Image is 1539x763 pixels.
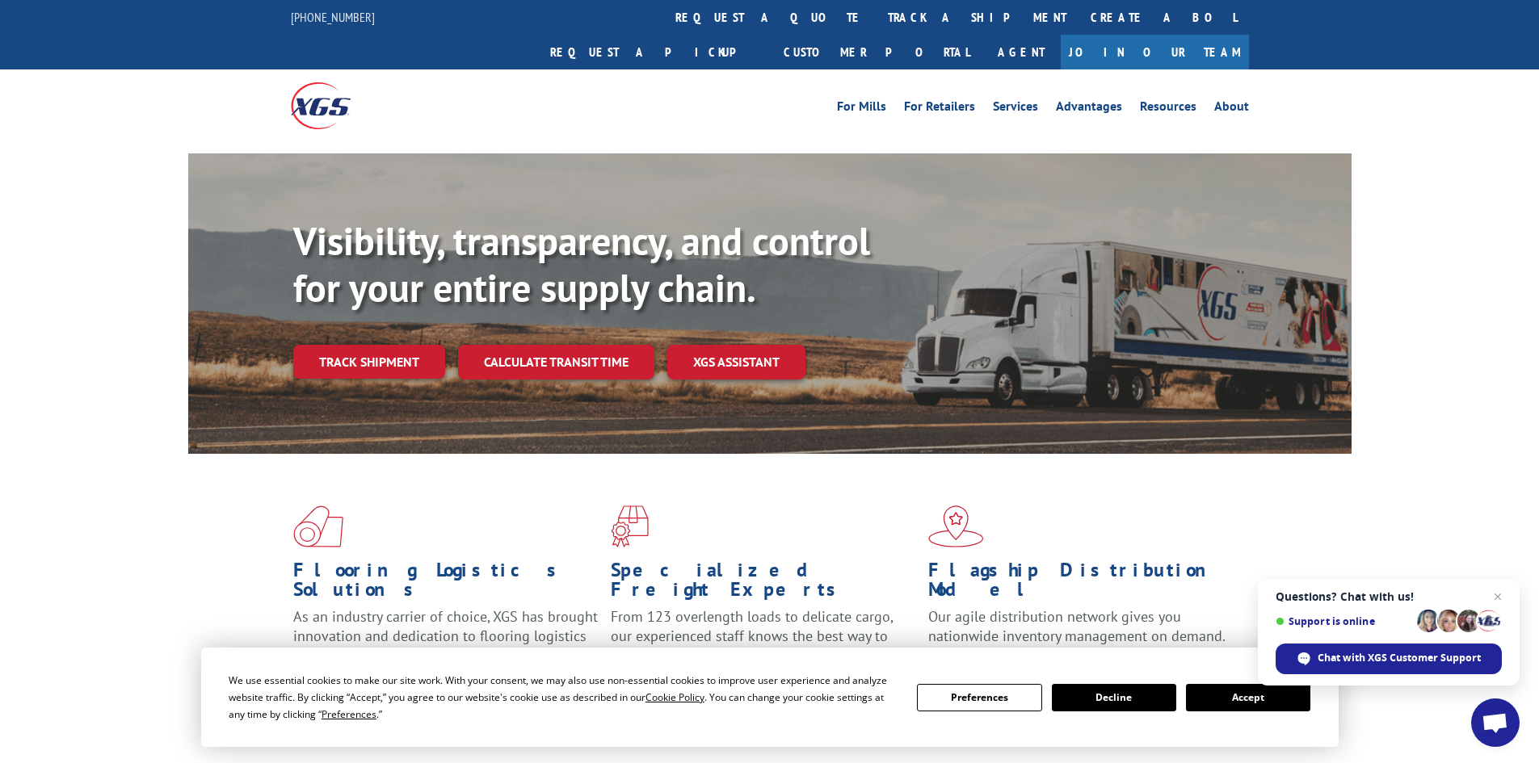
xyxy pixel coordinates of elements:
span: As an industry carrier of choice, XGS has brought innovation and dedication to flooring logistics... [293,607,598,664]
span: Questions? Chat with us! [1276,590,1502,603]
span: Preferences [322,707,376,721]
a: About [1214,100,1249,118]
a: Advantages [1056,100,1122,118]
a: [PHONE_NUMBER] [291,9,375,25]
a: For Retailers [904,100,975,118]
span: Support is online [1276,615,1411,627]
span: Close chat [1488,587,1507,606]
a: Calculate transit time [458,345,654,379]
p: From 123 overlength loads to delicate cargo, our experienced staff knows the best way to move you... [611,607,916,679]
span: Our agile distribution network gives you nationwide inventory management on demand. [928,607,1226,645]
h1: Flooring Logistics Solutions [293,560,599,607]
div: Chat with XGS Customer Support [1276,644,1502,674]
button: Accept [1186,684,1310,711]
span: Chat with XGS Customer Support [1318,651,1481,665]
h1: Specialized Freight Experts [611,560,916,607]
a: Agent [982,35,1061,69]
img: xgs-icon-flagship-distribution-model-red [928,505,984,547]
a: Join Our Team [1061,35,1249,69]
a: Track shipment [293,345,445,379]
button: Preferences [917,684,1041,711]
a: Request a pickup [538,35,772,69]
button: Decline [1052,684,1176,711]
a: For Mills [837,100,886,118]
a: Services [993,100,1038,118]
div: Open chat [1471,698,1520,747]
img: xgs-icon-total-supply-chain-intelligence-red [293,505,343,547]
a: Customer Portal [772,35,982,69]
b: Visibility, transparency, and control for your entire supply chain. [293,216,870,312]
span: Cookie Policy [645,690,704,704]
a: Resources [1140,100,1196,118]
h1: Flagship Distribution Model [928,560,1234,607]
a: XGS ASSISTANT [667,345,805,379]
div: Cookie Consent Prompt [201,648,1339,747]
div: We use essential cookies to make our site work. With your consent, we may also use non-essential ... [229,672,898,723]
img: xgs-icon-focused-on-flooring-red [611,505,649,547]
